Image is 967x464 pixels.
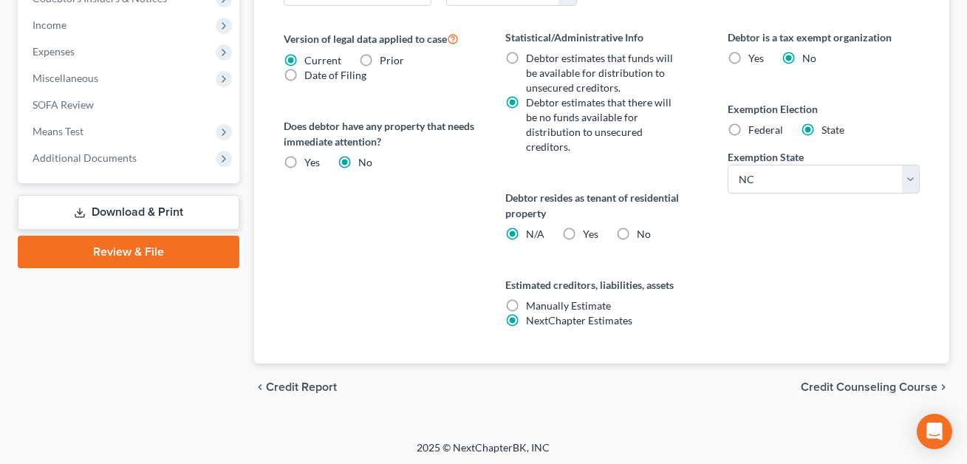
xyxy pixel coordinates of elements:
[33,151,137,164] span: Additional Documents
[748,123,783,136] span: Federal
[254,381,266,393] i: chevron_left
[304,69,366,81] span: Date of Filing
[33,98,94,111] span: SOFA Review
[505,190,697,221] label: Debtor resides as tenant of residential property
[358,156,372,168] span: No
[505,277,697,293] label: Estimated creditors, liabilities, assets
[33,72,98,84] span: Miscellaneous
[801,381,949,393] button: Credit Counseling Course chevron_right
[802,52,816,64] span: No
[33,45,75,58] span: Expenses
[821,123,844,136] span: State
[917,414,952,449] div: Open Intercom Messenger
[801,381,937,393] span: Credit Counseling Course
[284,118,476,149] label: Does debtor have any property that needs immediate attention?
[33,18,66,31] span: Income
[18,195,239,230] a: Download & Print
[583,228,598,240] span: Yes
[728,30,920,45] label: Debtor is a tax exempt organization
[526,314,632,327] span: NextChapter Estimates
[304,54,341,66] span: Current
[21,92,239,118] a: SOFA Review
[18,236,239,268] a: Review & File
[33,125,83,137] span: Means Test
[748,52,764,64] span: Yes
[526,299,611,312] span: Manually Estimate
[266,381,337,393] span: Credit Report
[637,228,651,240] span: No
[254,381,337,393] button: chevron_left Credit Report
[284,30,476,47] label: Version of legal data applied to case
[380,54,404,66] span: Prior
[526,52,673,94] span: Debtor estimates that funds will be available for distribution to unsecured creditors.
[937,381,949,393] i: chevron_right
[728,101,920,117] label: Exemption Election
[728,149,804,165] label: Exemption State
[304,156,320,168] span: Yes
[526,96,672,153] span: Debtor estimates that there will be no funds available for distribution to unsecured creditors.
[526,228,544,240] span: N/A
[505,30,697,45] label: Statistical/Administrative Info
